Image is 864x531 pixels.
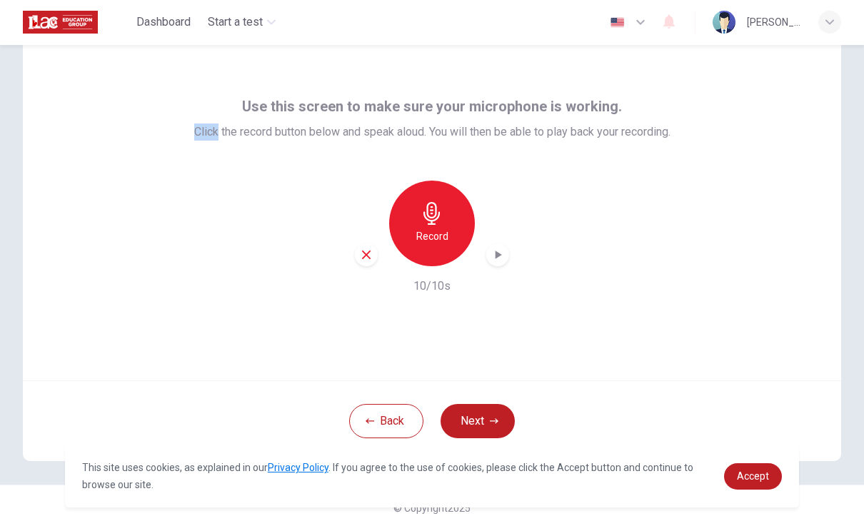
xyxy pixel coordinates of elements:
span: Accept [737,471,769,482]
a: ILAC logo [23,9,131,37]
span: © Copyright 2025 [393,503,471,515]
img: Profile picture [713,11,735,34]
div: [PERSON_NAME] [747,14,801,31]
a: Privacy Policy [268,462,328,474]
img: en [608,18,626,29]
button: Next [441,405,515,439]
button: Dashboard [131,10,196,36]
a: dismiss cookie message [724,464,782,490]
span: This site uses cookies, as explained in our . If you agree to the use of cookies, please click th... [82,462,693,491]
img: ILAC logo [23,9,98,37]
span: Dashboard [136,14,191,31]
button: Start a test [202,10,281,36]
span: Use this screen to make sure your microphone is working. [242,96,622,118]
h6: Record [416,228,448,246]
button: Back [349,405,423,439]
h6: 10/10s [413,278,451,295]
span: Start a test [208,14,263,31]
div: cookieconsent [65,445,800,508]
button: Record [389,181,475,267]
span: Click the record button below and speak aloud. You will then be able to play back your recording. [194,124,670,141]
